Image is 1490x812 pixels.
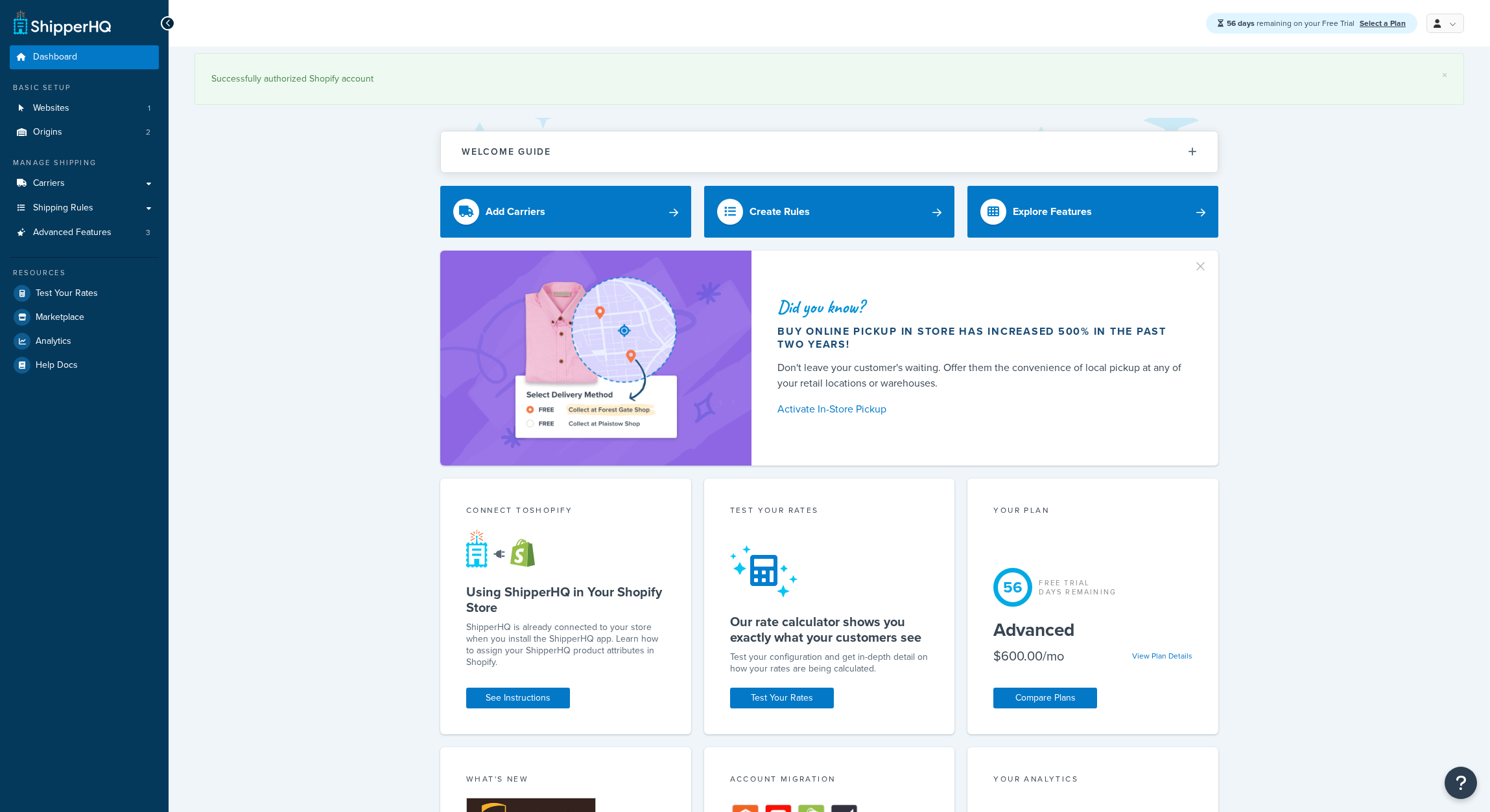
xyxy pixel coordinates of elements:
a: × [1442,70,1447,80]
div: Manage Shipping [10,157,159,168]
a: Explore Features [967,186,1218,238]
div: Connect to Shopify [466,504,665,519]
a: Shipping Rules [10,196,159,220]
div: Add Carriers [486,203,545,221]
h5: Using ShipperHQ in Your Shopify Store [466,584,665,615]
div: Your Plan [993,504,1192,519]
strong: 56 days [1227,17,1255,29]
p: ShipperHQ is already connected to your store when you install the ShipperHQ app. Learn how to ass... [466,622,665,668]
div: Basic Setup [10,82,159,93]
div: Free Trial Days Remaining [1039,578,1117,596]
button: Welcome Guide [441,131,1218,172]
a: Compare Plans [993,688,1097,708]
a: Origins2 [10,120,159,144]
span: 1 [148,103,150,114]
span: Shipping Rules [33,203,93,214]
div: Explore Features [1013,203,1092,221]
a: Analytics [10,330,159,353]
a: Add Carriers [440,186,691,238]
div: Did you know? [777,298,1187,316]
button: Open Resource Center [1445,767,1477,799]
a: View Plan Details [1132,650,1192,662]
div: Your Analytics [993,773,1192,788]
span: Carriers [33,178,65,189]
span: Test Your Rates [36,288,98,299]
a: Dashboard [10,45,159,69]
div: 56 [993,568,1032,607]
span: Dashboard [33,52,77,63]
h2: Welcome Guide [462,147,551,157]
span: Websites [33,103,69,114]
li: Websites [10,96,159,120]
a: Marketplace [10,306,159,329]
span: remaining on your Free Trial [1227,17,1356,29]
span: Marketplace [36,312,84,323]
div: Successfully authorized Shopify account [211,70,1447,88]
li: Advanced Features [10,221,159,245]
img: ad-shirt-map-b0359fc47e01cab431d101c4b569394f6a03f54285957d908178d52f29eb9668.png [479,270,713,446]
a: Test Your Rates [730,688,834,708]
div: Test your rates [730,504,929,519]
div: $600.00/mo [993,647,1064,665]
a: Activate In-Store Pickup [777,400,1187,418]
h5: Our rate calculator shows you exactly what your customers see [730,614,929,645]
a: Websites1 [10,96,159,120]
span: 3 [146,227,150,238]
div: Create Rules [750,203,810,221]
a: Select a Plan [1360,17,1406,29]
div: What's New [466,773,665,788]
span: Advanced Features [33,227,112,238]
a: Create Rules [704,186,955,238]
div: Test your configuration and get in-depth detail on how your rates are being calculated. [730,651,929,675]
span: Help Docs [36,360,78,371]
a: Help Docs [10,354,159,377]
h5: Advanced [993,620,1192,640]
a: See Instructions [466,688,570,708]
div: Resources [10,267,159,278]
div: Buy online pickup in store has increased 500% in the past two years! [777,325,1187,351]
a: Carriers [10,172,159,196]
a: Advanced Features3 [10,221,159,245]
div: Account Migration [730,773,929,788]
img: connect-shq-shopify-9b9a8c5a.svg [466,529,547,568]
div: Don't leave your customer's waiting. Offer them the convenience of local pickup at any of your re... [777,360,1187,391]
a: Test Your Rates [10,282,159,305]
span: Origins [33,127,62,138]
li: Origins [10,120,159,144]
span: 2 [146,127,150,138]
span: Analytics [36,336,71,347]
